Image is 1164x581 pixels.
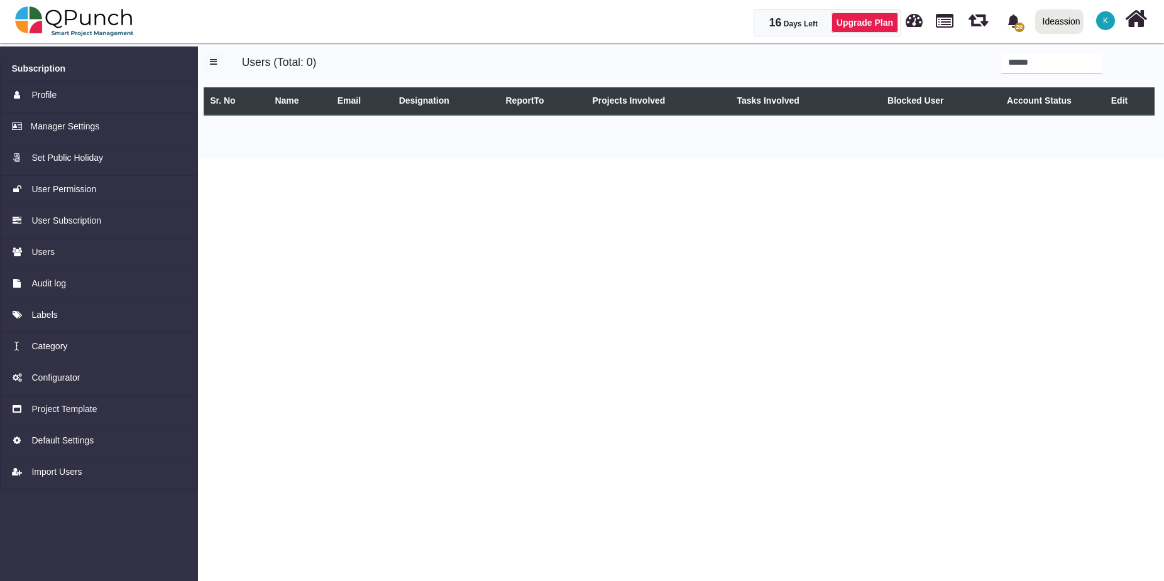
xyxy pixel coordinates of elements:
[268,87,331,115] th: Name
[31,120,100,133] span: Manager Settings
[12,63,66,74] h6: Subscription
[499,87,586,115] th: ReportTo
[15,3,134,40] img: qpunch-sp.fa6292f.png
[331,87,392,115] th: Email
[31,434,94,447] span: Default Settings
[31,371,80,384] span: Configurator
[204,87,268,115] th: Sr. No
[1029,1,1089,42] a: Ideassion
[31,403,97,416] span: Project Template
[586,87,730,115] th: Projects Involved
[1096,11,1115,30] span: Karthik
[31,308,57,322] span: Labels
[31,183,96,196] span: User Permission
[769,16,781,29] span: 16
[936,8,953,28] span: Projects
[1007,14,1020,28] svg: bell fill
[31,340,67,353] span: Category
[31,89,57,102] span: Profile
[999,1,1030,40] a: bell fill20
[969,6,988,27] span: Iteration
[392,87,499,115] th: Designation
[906,8,923,26] span: Dashboard
[857,87,974,115] th: Blocked User
[1043,11,1080,33] div: Ideassion
[31,277,65,290] span: Audit log
[784,19,818,28] span: Days Left
[1014,23,1024,32] span: 20
[1089,1,1123,41] a: K
[974,87,1105,115] th: Account Status
[31,151,103,165] span: Set Public Holiday
[31,465,82,479] span: Import Users
[1125,7,1147,31] i: Home
[1104,87,1155,115] th: Edit
[1103,17,1108,24] span: K
[31,246,55,259] span: Users
[832,13,898,33] a: Upgrade Plan
[31,214,101,227] span: User Subscription
[730,87,857,115] th: Tasks Involved
[1002,9,1024,32] div: Notification
[242,53,684,69] h5: Users (Total: 0)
